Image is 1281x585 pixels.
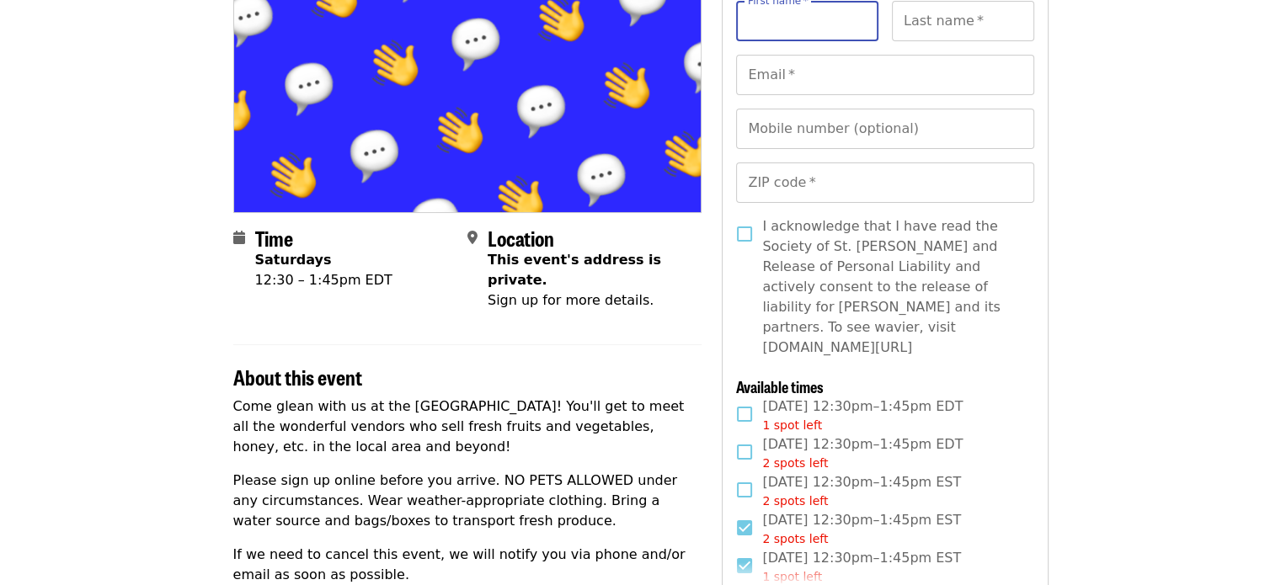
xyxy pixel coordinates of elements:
[255,252,332,268] strong: Saturdays
[255,223,293,253] span: Time
[762,456,828,470] span: 2 spots left
[488,292,654,308] span: Sign up for more details.
[736,375,824,397] span: Available times
[762,570,822,583] span: 1 spot left
[736,109,1033,149] input: Mobile number (optional)
[233,396,702,457] p: Come glean with us at the [GEOGRAPHIC_DATA]! You'll get to meet all the wonderful vendors who sel...
[233,545,702,585] p: If we need to cancel this event, we will notify you via phone and/or email as soon as possible.
[762,216,1020,358] span: I acknowledge that I have read the Society of St. [PERSON_NAME] and Release of Personal Liability...
[762,532,828,545] span: 2 spots left
[736,1,878,41] input: First name
[762,510,961,548] span: [DATE] 12:30pm–1:45pm EST
[233,362,362,391] span: About this event
[233,471,702,531] p: Please sign up online before you arrive. NO PETS ALLOWED under any circumstances. Wear weather-ap...
[233,230,245,246] i: calendar icon
[762,434,963,472] span: [DATE] 12:30pm–1:45pm EDT
[762,396,963,434] span: [DATE] 12:30pm–1:45pm EDT
[736,55,1033,95] input: Email
[892,1,1034,41] input: Last name
[255,270,392,290] div: 12:30 – 1:45pm EDT
[762,472,961,510] span: [DATE] 12:30pm–1:45pm EST
[762,418,822,432] span: 1 spot left
[762,494,828,508] span: 2 spots left
[467,230,478,246] i: map-marker-alt icon
[488,252,661,288] span: This event's address is private.
[488,223,554,253] span: Location
[736,162,1033,203] input: ZIP code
